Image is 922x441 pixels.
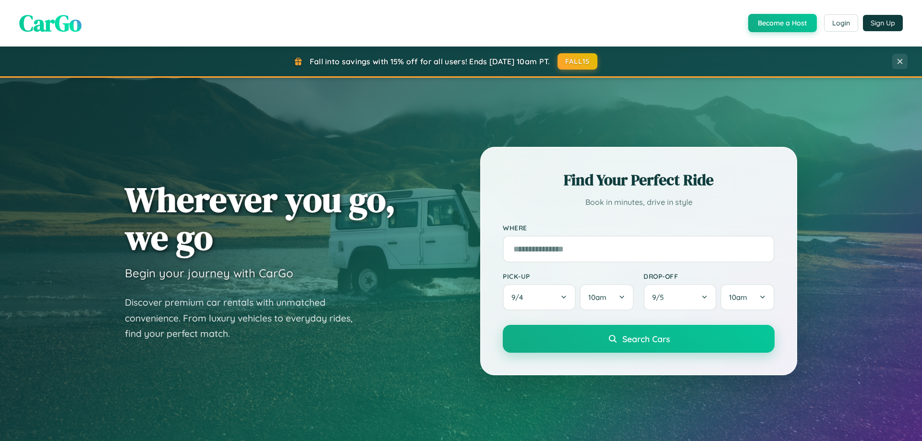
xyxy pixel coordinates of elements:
[652,293,668,302] span: 9 / 5
[580,284,634,310] button: 10am
[503,195,775,209] p: Book in minutes, drive in style
[588,293,607,302] span: 10am
[125,295,365,342] p: Discover premium car rentals with unmatched convenience. From luxury vehicles to everyday rides, ...
[125,266,293,280] h3: Begin your journey with CarGo
[824,14,858,32] button: Login
[729,293,747,302] span: 10am
[720,284,775,310] button: 10am
[558,53,598,70] button: FALL15
[503,224,775,232] label: Where
[643,284,716,310] button: 9/5
[748,14,817,32] button: Become a Host
[503,325,775,353] button: Search Cars
[503,169,775,191] h2: Find Your Perfect Ride
[863,15,903,31] button: Sign Up
[643,272,775,280] label: Drop-off
[19,7,82,39] span: CarGo
[511,293,528,302] span: 9 / 4
[503,272,634,280] label: Pick-up
[310,57,550,66] span: Fall into savings with 15% off for all users! Ends [DATE] 10am PT.
[622,334,670,344] span: Search Cars
[503,284,576,310] button: 9/4
[125,180,396,256] h1: Wherever you go, we go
